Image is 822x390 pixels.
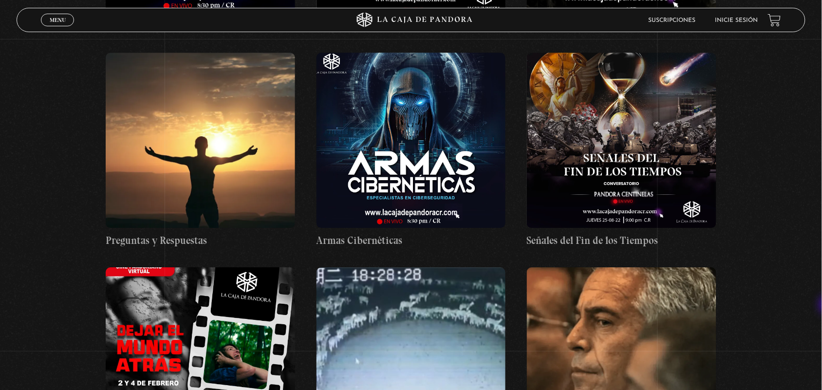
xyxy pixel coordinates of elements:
h4: Armas Cibernéticas [317,233,506,248]
a: Armas Cibernéticas [317,53,506,248]
h4: Preguntas y Respuestas [106,233,295,248]
span: Cerrar [46,25,69,32]
a: Preguntas y Respuestas [106,53,295,248]
a: View your shopping cart [768,14,781,27]
a: Señales del Fin de los Tiempos [527,53,716,248]
h4: Señales del Fin de los Tiempos [527,233,716,248]
span: Menu [50,17,66,23]
a: Suscripciones [649,18,696,23]
a: Inicie sesión [715,18,758,23]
